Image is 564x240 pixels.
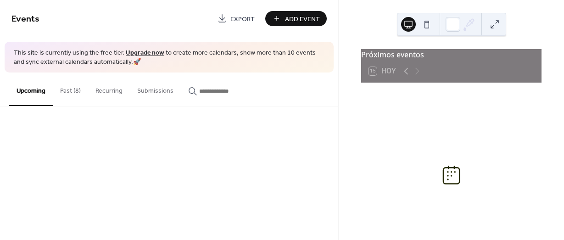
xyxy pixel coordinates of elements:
[130,73,181,105] button: Submissions
[211,11,262,26] a: Export
[265,11,327,26] button: Add Event
[285,14,320,24] span: Add Event
[9,73,53,106] button: Upcoming
[11,10,39,28] span: Events
[53,73,88,105] button: Past (8)
[230,14,255,24] span: Export
[126,47,164,59] a: Upgrade now
[14,49,324,67] span: This site is currently using the free tier. to create more calendars, show more than 10 events an...
[361,49,542,60] div: Próximos eventos
[88,73,130,105] button: Recurring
